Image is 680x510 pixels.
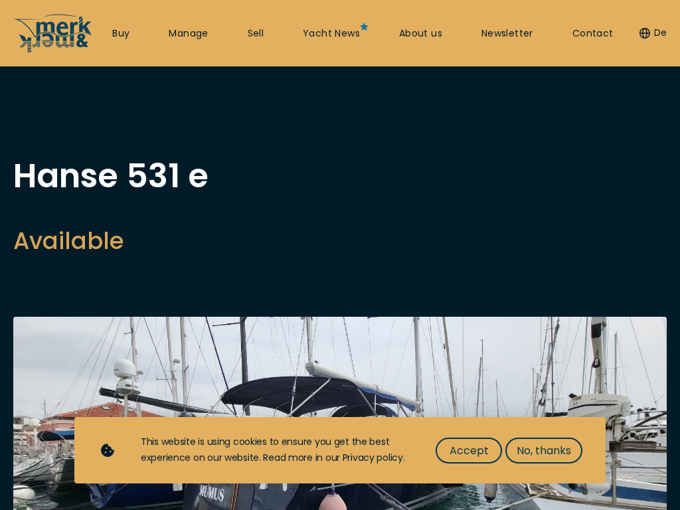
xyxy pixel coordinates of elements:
a: Yacht News [303,27,360,41]
a: About us [399,27,442,41]
h1: Hanse 531 e [13,159,209,193]
button: De [639,27,667,40]
h2: Available [13,224,209,257]
a: Buy [112,27,129,41]
button: No, thanks [505,438,582,464]
a: Newsletter [481,27,533,41]
button: Accept [436,438,502,464]
span: Accept [450,442,489,459]
div: This website is using cookies to ensure you get the best experience on our website. Read more in ... [141,434,409,466]
span: No, thanks [517,442,571,459]
a: Sell [248,27,264,41]
a: Manage [169,27,208,41]
a: Contact [572,27,614,41]
a: Privacy policy [343,451,403,464]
